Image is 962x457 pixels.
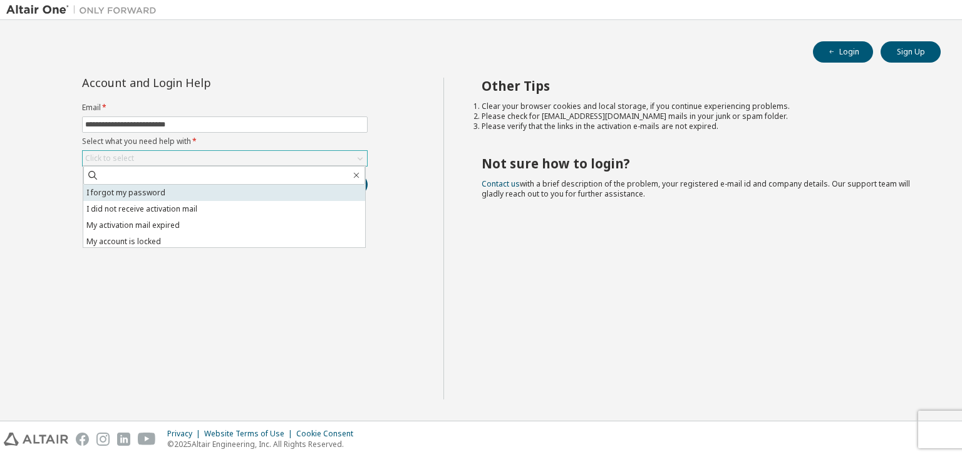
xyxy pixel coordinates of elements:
[482,178,910,199] span: with a brief description of the problem, your registered e-mail id and company details. Our suppo...
[82,103,368,113] label: Email
[813,41,873,63] button: Login
[204,429,296,439] div: Website Terms of Use
[83,185,365,201] li: I forgot my password
[83,151,367,166] div: Click to select
[296,429,361,439] div: Cookie Consent
[482,101,919,111] li: Clear your browser cookies and local storage, if you continue experiencing problems.
[482,178,520,189] a: Contact us
[96,433,110,446] img: instagram.svg
[138,433,156,446] img: youtube.svg
[482,155,919,172] h2: Not sure how to login?
[482,121,919,131] li: Please verify that the links in the activation e-mails are not expired.
[82,136,368,146] label: Select what you need help with
[6,4,163,16] img: Altair One
[881,41,941,63] button: Sign Up
[482,111,919,121] li: Please check for [EMAIL_ADDRESS][DOMAIN_NAME] mails in your junk or spam folder.
[117,433,130,446] img: linkedin.svg
[85,153,134,163] div: Click to select
[4,433,68,446] img: altair_logo.svg
[82,78,311,88] div: Account and Login Help
[167,429,204,439] div: Privacy
[76,433,89,446] img: facebook.svg
[167,439,361,449] p: © 2025 Altair Engineering, Inc. All Rights Reserved.
[482,78,919,94] h2: Other Tips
